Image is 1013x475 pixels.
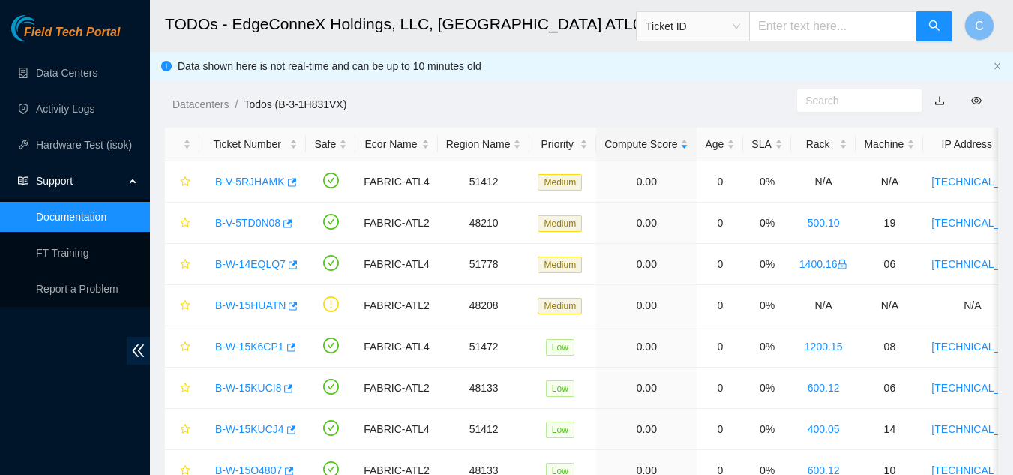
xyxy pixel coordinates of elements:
[215,341,284,353] a: B-W-15K6CP1
[36,139,132,151] a: Hardware Test (isok)
[323,214,339,230] span: check-circle
[923,89,956,113] button: download
[438,244,530,285] td: 51778
[11,27,120,47] a: Akamai TechnologiesField Tech Portal
[596,285,697,326] td: 0.00
[173,417,191,441] button: star
[646,15,740,38] span: Ticket ID
[697,368,743,409] td: 0
[596,368,697,409] td: 0.00
[438,161,530,203] td: 51412
[173,293,191,317] button: star
[856,326,923,368] td: 08
[799,258,848,270] a: 1400.16lock
[743,244,790,285] td: 0%
[438,409,530,450] td: 51412
[173,211,191,235] button: star
[180,383,190,395] span: star
[127,337,150,365] span: double-left
[837,259,847,269] span: lock
[355,203,438,244] td: FABRIC-ATL2
[538,215,582,232] span: Medium
[546,339,574,356] span: Low
[355,409,438,450] td: FABRIC-ATL4
[36,67,97,79] a: Data Centers
[931,258,1013,270] a: [TECHNICAL_ID]
[438,203,530,244] td: 48210
[596,244,697,285] td: 0.00
[11,15,76,41] img: Akamai Technologies
[355,285,438,326] td: FABRIC-ATL2
[975,17,984,35] span: C
[244,98,346,110] a: Todos (B-3-1H831VX)
[856,161,923,203] td: N/A
[934,95,945,107] a: download
[805,341,843,353] a: 1200.15
[355,326,438,368] td: FABRIC-ATL4
[596,409,697,450] td: 0.00
[791,285,856,326] td: N/A
[596,326,697,368] td: 0.00
[323,255,339,271] span: check-circle
[916,11,952,41] button: search
[355,161,438,203] td: FABRIC-ATL4
[323,420,339,436] span: check-circle
[173,170,191,194] button: star
[36,247,89,259] a: FT Training
[697,244,743,285] td: 0
[36,166,124,196] span: Support
[856,203,923,244] td: 19
[36,274,138,304] p: Report a Problem
[931,382,1013,394] a: [TECHNICAL_ID]
[856,244,923,285] td: 06
[596,161,697,203] td: 0.00
[355,244,438,285] td: FABRIC-ATL4
[808,423,840,435] a: 400.05
[215,217,280,229] a: B-V-5TD0N08
[323,296,339,312] span: exclamation-circle
[180,218,190,230] span: star
[355,368,438,409] td: FABRIC-ATL2
[743,326,790,368] td: 0%
[697,203,743,244] td: 0
[546,380,574,397] span: Low
[743,161,790,203] td: 0%
[180,341,190,353] span: star
[180,300,190,312] span: star
[596,203,697,244] td: 0.00
[180,176,190,188] span: star
[215,423,284,435] a: B-W-15KUCJ4
[743,203,790,244] td: 0%
[856,285,923,326] td: N/A
[24,26,120,40] span: Field Tech Portal
[323,379,339,395] span: check-circle
[215,258,286,270] a: B-W-14EQLQ7
[697,285,743,326] td: 0
[697,326,743,368] td: 0
[856,409,923,450] td: 14
[743,285,790,326] td: 0%
[931,176,1013,188] a: [TECHNICAL_ID]
[964,11,994,41] button: C
[323,338,339,353] span: check-circle
[438,326,530,368] td: 51472
[931,217,1013,229] a: [TECHNICAL_ID]
[808,382,840,394] a: 600.12
[546,422,574,438] span: Low
[808,217,840,229] a: 500.10
[749,11,917,41] input: Enter text here...
[538,257,582,273] span: Medium
[173,252,191,276] button: star
[993,62,1002,71] span: close
[215,176,285,188] a: B-V-5RJHAMK
[993,62,1002,71] button: close
[235,98,238,110] span: /
[215,299,286,311] a: B-W-15HUATN
[215,382,281,394] a: B-W-15KUCI8
[173,376,191,400] button: star
[856,368,923,409] td: 06
[173,335,191,359] button: star
[438,285,530,326] td: 48208
[697,409,743,450] td: 0
[931,423,1013,435] a: [TECHNICAL_ID]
